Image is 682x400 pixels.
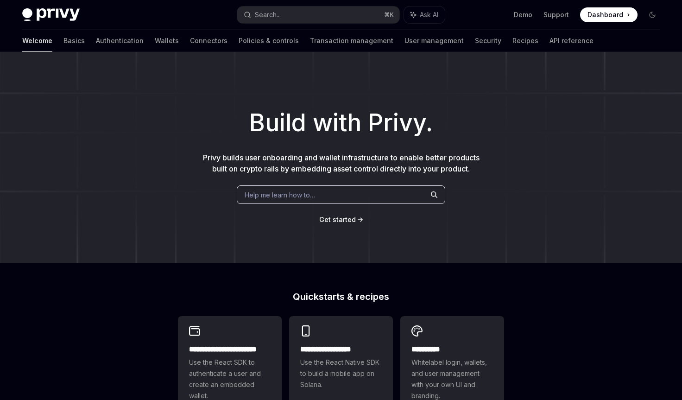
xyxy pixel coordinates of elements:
[96,30,144,52] a: Authentication
[580,7,638,22] a: Dashboard
[404,6,445,23] button: Ask AI
[300,357,382,390] span: Use the React Native SDK to build a mobile app on Solana.
[512,30,538,52] a: Recipes
[255,9,281,20] div: Search...
[514,10,532,19] a: Demo
[549,30,594,52] a: API reference
[587,10,623,19] span: Dashboard
[543,10,569,19] a: Support
[22,8,80,21] img: dark logo
[475,30,501,52] a: Security
[645,7,660,22] button: Toggle dark mode
[239,30,299,52] a: Policies & controls
[319,216,356,223] span: Get started
[15,105,667,141] h1: Build with Privy.
[310,30,393,52] a: Transaction management
[155,30,179,52] a: Wallets
[190,30,227,52] a: Connectors
[22,30,52,52] a: Welcome
[245,190,315,200] span: Help me learn how to…
[237,6,399,23] button: Search...⌘K
[178,292,504,301] h2: Quickstarts & recipes
[203,153,480,173] span: Privy builds user onboarding and wallet infrastructure to enable better products built on crypto ...
[63,30,85,52] a: Basics
[420,10,438,19] span: Ask AI
[384,11,394,19] span: ⌘ K
[319,215,356,224] a: Get started
[404,30,464,52] a: User management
